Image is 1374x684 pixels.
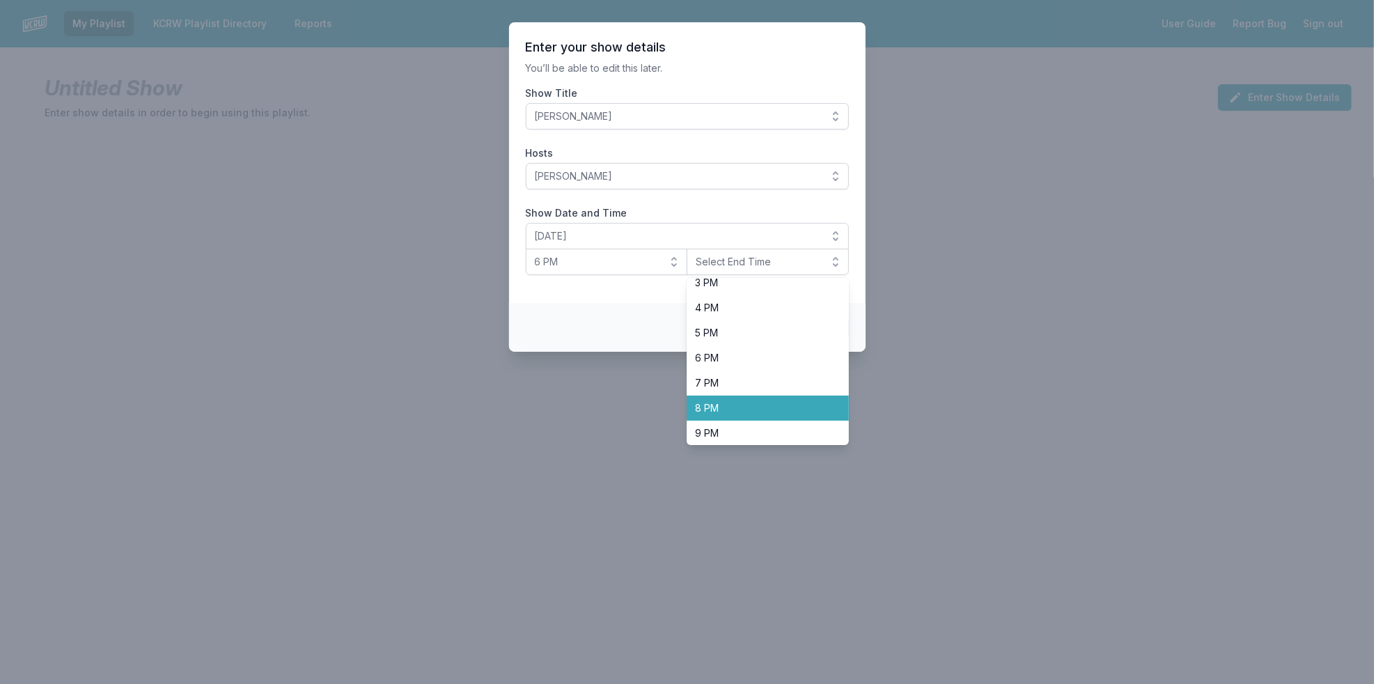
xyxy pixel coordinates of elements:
label: Show Title [526,86,849,100]
p: You’ll be able to edit this later. [526,61,849,75]
button: 6 PM [526,249,688,275]
span: [PERSON_NAME] [535,169,820,183]
span: 6 PM [695,351,824,365]
span: Select End Time [696,255,820,269]
button: Select End Time [687,249,849,275]
label: Hosts [526,146,849,160]
button: [DATE] [526,223,849,249]
button: [PERSON_NAME] [526,103,849,130]
span: 8 PM [695,401,824,415]
legend: Show Date and Time [526,206,627,220]
span: [PERSON_NAME] [535,109,820,123]
span: 6 PM [535,255,659,269]
span: [DATE] [535,229,820,243]
button: [PERSON_NAME] [526,163,849,189]
span: 5 PM [695,326,824,340]
span: 7 PM [695,376,824,390]
header: Enter your show details [526,39,849,56]
span: 9 PM [695,426,824,440]
span: 3 PM [695,276,824,290]
span: 4 PM [695,301,824,315]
